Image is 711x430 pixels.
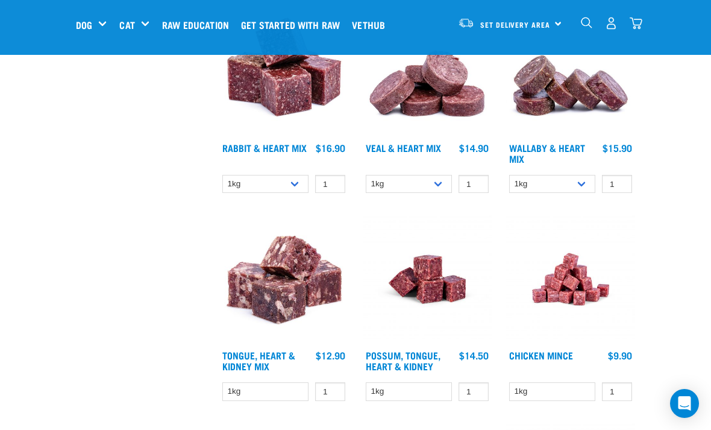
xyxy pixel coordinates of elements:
div: $15.90 [603,142,632,153]
a: Veal & Heart Mix [366,145,441,150]
img: home-icon@2x.png [630,17,642,30]
a: Tongue, Heart & Kidney Mix [222,352,295,368]
a: Chicken Mince [509,352,573,358]
img: 1152 Veal Heart Medallions 01 [363,7,492,136]
img: Chicken M Ince 1613 [506,215,635,344]
input: 1 [459,382,489,401]
a: Wallaby & Heart Mix [509,145,585,161]
img: van-moving.png [458,17,474,28]
input: 1 [459,175,489,194]
input: 1 [602,175,632,194]
a: Rabbit & Heart Mix [222,145,307,150]
div: $9.90 [608,350,632,361]
div: $14.90 [459,142,489,153]
img: 1093 Wallaby Heart Medallions 01 [506,7,635,136]
img: 1167 Tongue Heart Kidney Mix 01 [219,215,348,344]
div: $12.90 [316,350,345,361]
input: 1 [315,175,345,194]
div: $16.90 [316,142,345,153]
input: 1 [602,382,632,401]
a: Dog [76,17,92,32]
a: Vethub [349,1,394,49]
a: Possum, Tongue, Heart & Kidney [366,352,440,368]
a: Raw Education [159,1,238,49]
a: Get started with Raw [238,1,349,49]
div: $14.50 [459,350,489,361]
img: user.png [605,17,618,30]
img: 1087 Rabbit Heart Cubes 01 [219,7,348,136]
span: Set Delivery Area [480,22,550,27]
img: home-icon-1@2x.png [581,17,592,28]
a: Cat [119,17,134,32]
div: Open Intercom Messenger [670,389,699,418]
img: Possum Tongue Heart Kidney 1682 [363,215,492,344]
input: 1 [315,382,345,401]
